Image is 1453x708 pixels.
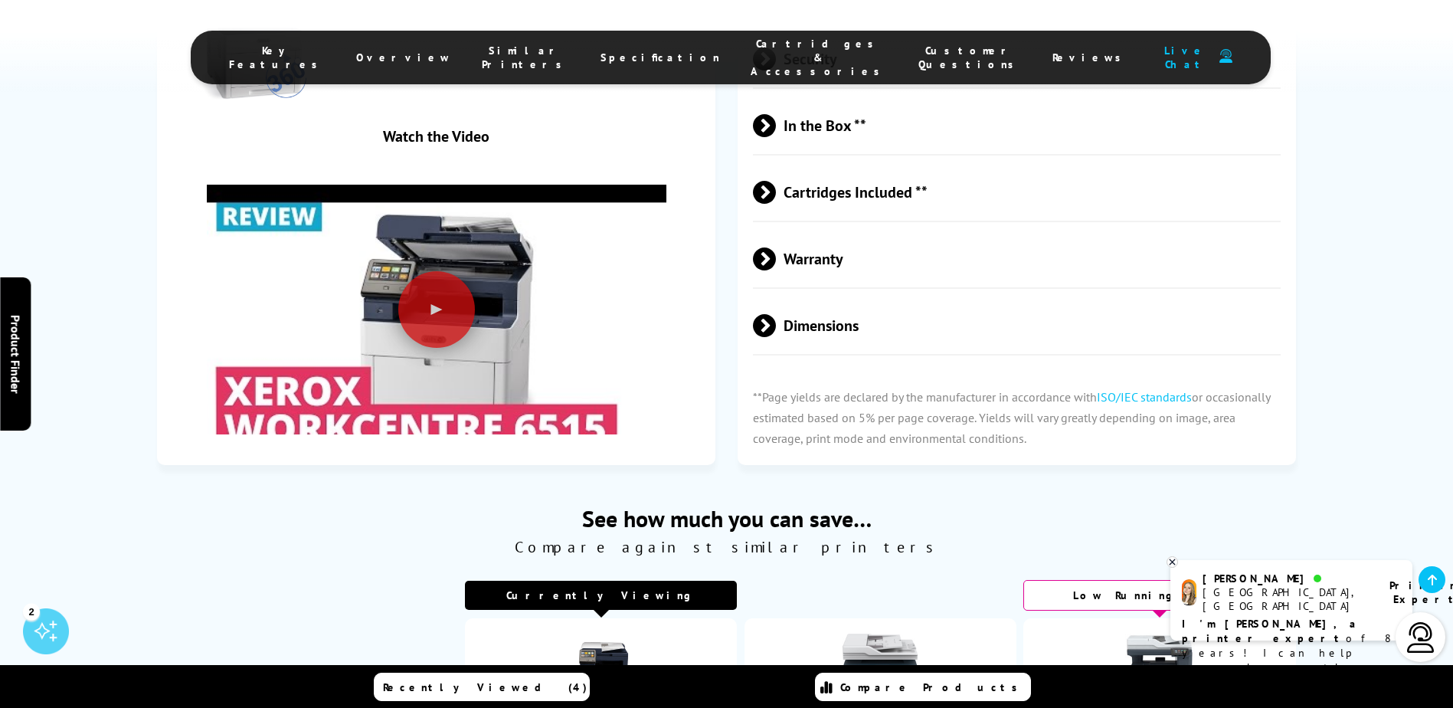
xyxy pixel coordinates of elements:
[229,44,326,71] span: Key Features
[465,581,737,610] div: Currently Viewing
[1203,572,1370,585] div: [PERSON_NAME]
[753,297,1281,354] span: Dimensions
[753,230,1281,287] span: Warranty
[753,163,1281,221] span: Cartridges Included **
[356,51,451,64] span: Overview
[157,503,1295,533] span: See how much you can save…
[1182,617,1360,645] b: I'm [PERSON_NAME], a printer expert
[815,673,1031,701] a: Compare Products
[1219,49,1232,64] img: user-headset-duotone.svg
[207,126,666,146] div: Watch the Video
[1052,51,1129,64] span: Reviews
[918,44,1022,71] span: Customer Questions
[1023,580,1295,611] div: Low Running Costs
[840,680,1026,694] span: Compare Products
[8,315,23,394] span: Product Finder
[753,97,1281,154] span: In the Box **
[482,44,570,71] span: Similar Printers
[383,680,587,694] span: Recently Viewed (4)
[751,37,888,78] span: Cartridges & Accessories
[738,372,1295,465] p: **Page yields are declared by the manufacturer in accordance with or occasionally estimated based...
[1203,585,1370,613] div: [GEOGRAPHIC_DATA], [GEOGRAPHIC_DATA]
[374,673,590,701] a: Recently Viewed (4)
[1097,389,1192,405] a: ISO/IEC standards
[1182,579,1196,606] img: amy-livechat.png
[1406,622,1436,653] img: user-headset-light.svg
[207,159,666,504] img: Play
[1160,44,1212,71] span: Live Chat
[157,537,1295,557] span: Compare against similar printers
[23,603,40,620] div: 2
[601,51,720,64] span: Specification
[1182,617,1401,690] p: of 8 years! I can help you choose the right product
